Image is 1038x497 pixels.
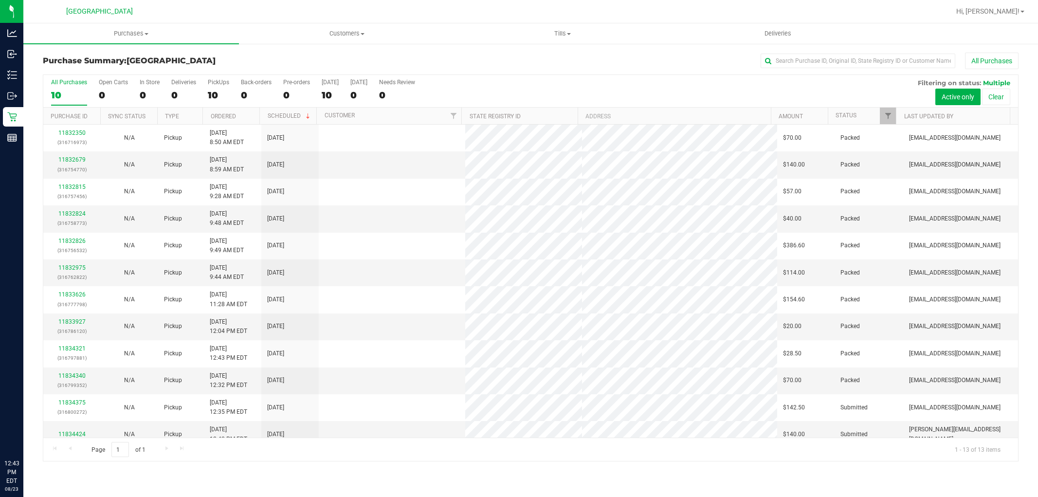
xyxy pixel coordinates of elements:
span: Not Applicable [124,134,135,141]
a: Customer [325,112,355,119]
p: (316786120) [49,327,95,336]
span: Not Applicable [124,215,135,222]
span: $70.00 [783,376,801,385]
span: [EMAIL_ADDRESS][DOMAIN_NAME] [909,133,1001,143]
span: Not Applicable [124,242,135,249]
span: Submitted [840,403,868,412]
p: (316777798) [49,300,95,309]
span: Pickup [164,322,182,331]
span: [DATE] [267,268,284,277]
span: $114.00 [783,268,805,277]
span: $140.00 [783,160,805,169]
span: [DATE] [267,430,284,439]
span: Not Applicable [124,404,135,411]
span: [EMAIL_ADDRESS][DOMAIN_NAME] [909,295,1001,304]
button: N/A [124,430,135,439]
span: Packed [840,376,860,385]
a: Customers [239,23,455,44]
a: 11832679 [58,156,86,163]
a: Purchases [23,23,239,44]
span: [GEOGRAPHIC_DATA] [127,56,216,65]
span: Packed [840,349,860,358]
div: Deliveries [171,79,196,86]
span: [DATE] 12:35 PM EDT [210,398,247,417]
inline-svg: Inbound [7,49,17,59]
a: State Registry ID [470,113,521,120]
a: 11832350 [58,129,86,136]
span: [EMAIL_ADDRESS][DOMAIN_NAME] [909,403,1001,412]
span: Pickup [164,133,182,143]
div: 10 [322,90,339,101]
span: [DATE] 9:28 AM EDT [210,183,244,201]
a: 11832826 [58,238,86,244]
span: $57.00 [783,187,801,196]
div: 0 [379,90,415,101]
div: 0 [241,90,272,101]
div: Back-orders [241,79,272,86]
a: Filter [445,108,461,124]
inline-svg: Analytics [7,28,17,38]
input: 1 [111,442,129,457]
a: Filter [880,108,896,124]
span: $28.50 [783,349,801,358]
a: 11834321 [58,345,86,352]
span: [GEOGRAPHIC_DATA] [66,7,133,16]
inline-svg: Retail [7,112,17,122]
a: 11832824 [58,210,86,217]
div: In Store [140,79,160,86]
span: [DATE] 9:48 AM EDT [210,209,244,228]
span: [EMAIL_ADDRESS][DOMAIN_NAME] [909,268,1001,277]
span: [DATE] [267,403,284,412]
span: Multiple [983,79,1010,87]
span: [DATE] 12:42 PM EDT [210,425,247,443]
span: [DATE] [267,349,284,358]
span: Packed [840,160,860,169]
span: Packed [840,214,860,223]
span: Not Applicable [124,188,135,195]
button: N/A [124,403,135,412]
div: 0 [350,90,367,101]
a: Deliveries [670,23,886,44]
inline-svg: Inventory [7,70,17,80]
p: 08/23 [4,485,19,493]
span: Packed [840,322,860,331]
span: Not Applicable [124,431,135,438]
span: [DATE] [267,160,284,169]
span: Pickup [164,241,182,250]
span: Filtering on status: [918,79,981,87]
span: [DATE] 8:50 AM EDT [210,129,244,147]
span: $20.00 [783,322,801,331]
span: Page of 1 [83,442,153,457]
span: [DATE] [267,214,284,223]
p: (316762822) [49,273,95,282]
button: Active only [935,89,981,105]
button: N/A [124,268,135,277]
span: [EMAIL_ADDRESS][DOMAIN_NAME] [909,160,1001,169]
div: Pre-orders [283,79,310,86]
span: Submitted [840,430,868,439]
div: [DATE] [322,79,339,86]
div: 0 [140,90,160,101]
a: 11834375 [58,399,86,406]
a: Type [165,113,179,120]
button: N/A [124,241,135,250]
span: Hi, [PERSON_NAME]! [956,7,1020,15]
a: 11834424 [58,431,86,438]
iframe: Resource center unread badge [29,418,40,429]
a: 11833626 [58,291,86,298]
span: Pickup [164,403,182,412]
span: [DATE] 12:32 PM EDT [210,371,247,390]
p: (316757456) [49,192,95,201]
a: Last Updated By [904,113,953,120]
div: PickUps [208,79,229,86]
button: Clear [982,89,1010,105]
span: [DATE] [267,241,284,250]
span: Not Applicable [124,296,135,303]
p: (316758773) [49,219,95,228]
p: (316797881) [49,353,95,363]
span: Purchases [23,29,239,38]
button: N/A [124,322,135,331]
th: Address [578,108,771,125]
span: Not Applicable [124,377,135,384]
span: Pickup [164,187,182,196]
